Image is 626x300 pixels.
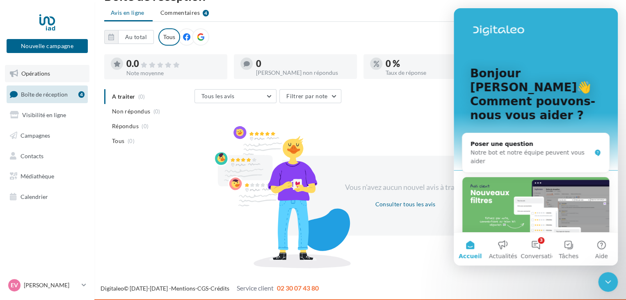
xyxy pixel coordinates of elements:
a: Digitaleo [101,285,124,292]
span: Répondus [112,122,139,130]
a: Campagnes [5,127,89,144]
a: Crédits [210,285,229,292]
span: Tous les avis [201,92,235,99]
span: © [DATE]-[DATE] - - - [101,285,319,292]
a: Médiathèque [5,168,89,185]
div: 4 [203,10,209,16]
div: 0 % [386,59,480,68]
button: Au total [104,30,154,44]
iframe: Intercom live chat [454,8,618,265]
a: Opérations [5,65,89,82]
a: Boîte de réception4 [5,85,89,103]
a: CGS [197,285,208,292]
button: Consulter tous les avis [372,199,439,209]
button: Tous les avis [194,89,276,103]
span: (0) [142,123,149,129]
div: [PERSON_NAME] non répondus [256,70,350,76]
a: Mentions [171,285,195,292]
span: Opérations [21,70,50,77]
p: [PERSON_NAME] [24,281,78,289]
button: Filtrer par note [279,89,341,103]
span: Contacts [21,152,43,159]
div: 0.0 [126,59,221,69]
div: 4 [78,91,85,98]
span: Visibilité en ligne [22,111,66,118]
button: Au total [118,30,154,44]
a: EV [PERSON_NAME] [7,277,88,293]
span: Tous [112,137,124,145]
a: Contacts [5,148,89,165]
button: Nouvelle campagne [7,39,88,53]
span: Campagnes [21,132,50,139]
div: Tous [158,28,180,46]
span: (0) [153,108,160,115]
div: Vous n'avez aucun nouvel avis à traiter [335,182,476,193]
span: Non répondus [112,107,150,115]
span: 02 30 07 43 80 [277,284,319,292]
span: Médiathèque [21,173,54,180]
a: Calendrier [5,188,89,205]
span: Boîte de réception [21,90,68,97]
span: Commentaires [160,9,200,17]
span: EV [11,281,18,289]
div: 0 [256,59,350,68]
div: Taux de réponse [386,70,480,76]
a: Visibilité en ligne [5,106,89,124]
span: Service client [237,284,274,292]
span: (0) [128,138,135,144]
div: Note moyenne [126,70,221,76]
span: Calendrier [21,193,48,200]
iframe: Intercom live chat [598,272,618,292]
